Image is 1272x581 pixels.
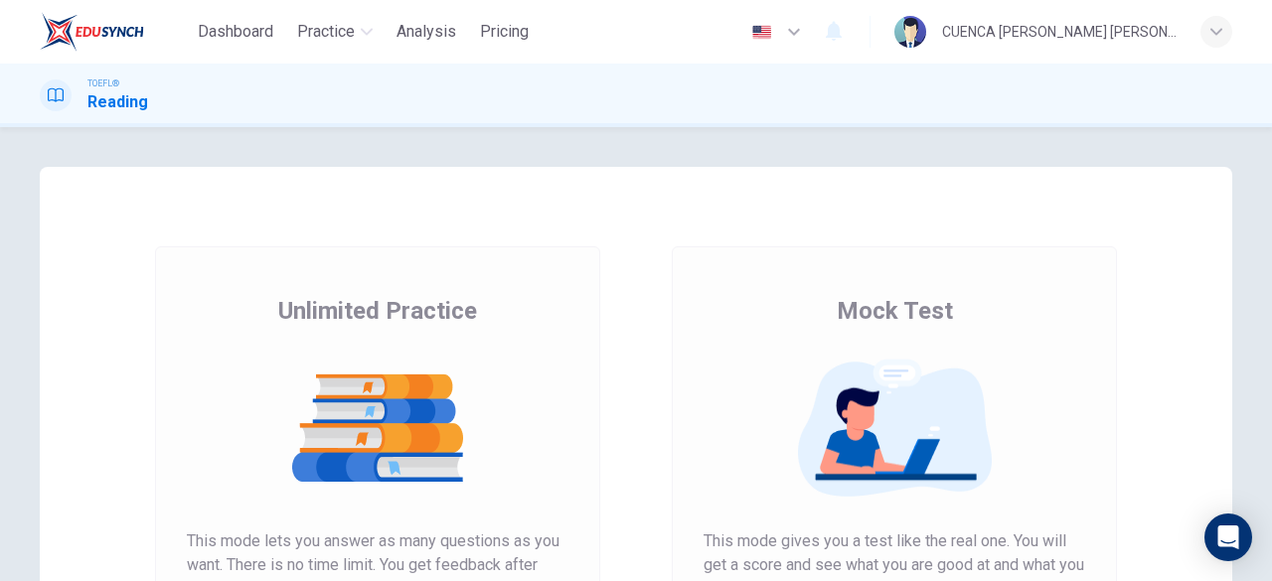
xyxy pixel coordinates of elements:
[472,14,537,50] button: Pricing
[942,20,1177,44] div: CUENCA [PERSON_NAME] [PERSON_NAME]
[1204,513,1252,561] div: Open Intercom Messenger
[198,20,273,44] span: Dashboard
[749,25,774,40] img: en
[389,14,464,50] button: Analysis
[190,14,281,50] button: Dashboard
[278,295,477,327] span: Unlimited Practice
[480,20,529,44] span: Pricing
[397,20,456,44] span: Analysis
[297,20,355,44] span: Practice
[87,90,148,114] h1: Reading
[837,295,953,327] span: Mock Test
[40,12,190,52] a: EduSynch logo
[289,14,381,50] button: Practice
[87,76,119,90] span: TOEFL®
[40,12,144,52] img: EduSynch logo
[894,16,926,48] img: Profile picture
